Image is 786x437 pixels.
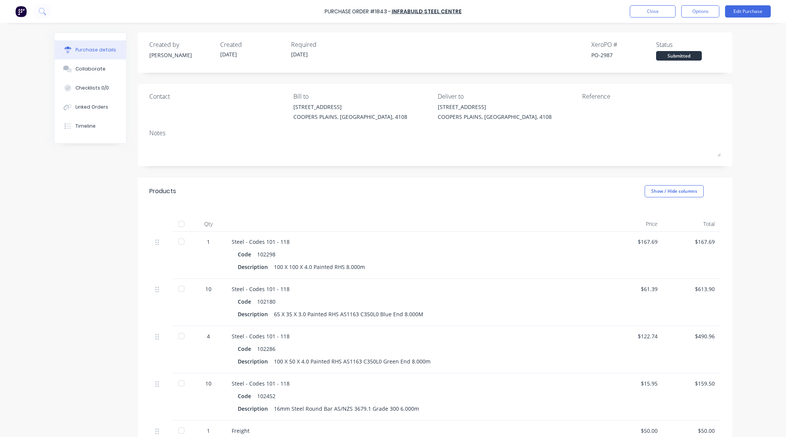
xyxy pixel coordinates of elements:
[149,187,176,196] div: Products
[197,379,219,387] div: 10
[613,285,658,293] div: $61.39
[325,8,391,16] div: Purchase Order #1843 -
[293,92,432,101] div: Bill to
[54,98,126,117] button: Linked Orders
[238,343,257,354] div: Code
[274,309,423,320] div: 65 X 35 X 3.0 Painted RHS AS1163 C350L0 Blue End 8.000M
[75,85,109,91] div: Checklists 0/0
[613,238,658,246] div: $167.69
[75,104,108,110] div: Linked Orders
[75,66,106,72] div: Collaborate
[257,296,275,307] div: 102180
[238,261,274,272] div: Description
[656,51,702,61] div: Submitted
[149,51,214,59] div: [PERSON_NAME]
[274,403,419,414] div: 16mm Steel Round Bar AS/NZS 3679.1 Grade 300 6.000m
[232,238,600,246] div: Steel - Codes 101 - 118
[149,92,288,101] div: Contact
[438,92,576,101] div: Deliver to
[291,40,356,49] div: Required
[75,46,116,53] div: Purchase details
[149,128,721,138] div: Notes
[591,40,656,49] div: Xero PO #
[197,238,219,246] div: 1
[54,59,126,78] button: Collaborate
[681,5,719,18] button: Options
[582,92,721,101] div: Reference
[238,309,274,320] div: Description
[238,356,274,367] div: Description
[591,51,656,59] div: PO-2987
[438,103,552,111] div: [STREET_ADDRESS]
[670,285,715,293] div: $613.90
[613,427,658,435] div: $50.00
[232,332,600,340] div: Steel - Codes 101 - 118
[238,403,274,414] div: Description
[238,296,257,307] div: Code
[232,285,600,293] div: Steel - Codes 101 - 118
[232,427,600,435] div: Freight
[293,113,407,121] div: COOPERS PLAINS, [GEOGRAPHIC_DATA], 4108
[630,5,676,18] button: Close
[238,249,257,260] div: Code
[274,356,431,367] div: 100 X 50 X 4.0 Painted RHS AS1163 C350L0 Green End 8.000m
[197,427,219,435] div: 1
[54,40,126,59] button: Purchase details
[257,343,275,354] div: 102286
[613,379,658,387] div: $15.95
[392,8,462,15] a: Infrabuild Steel Centre
[75,123,96,130] div: Timeline
[257,249,275,260] div: 102298
[257,391,275,402] div: 102452
[293,103,407,111] div: [STREET_ADDRESS]
[664,216,721,232] div: Total
[197,332,219,340] div: 4
[149,40,214,49] div: Created by
[670,379,715,387] div: $159.50
[238,391,257,402] div: Code
[220,40,285,49] div: Created
[197,285,219,293] div: 10
[54,117,126,136] button: Timeline
[613,332,658,340] div: $122.74
[645,185,704,197] button: Show / Hide columns
[232,379,600,387] div: Steel - Codes 101 - 118
[438,113,552,121] div: COOPERS PLAINS, [GEOGRAPHIC_DATA], 4108
[656,40,721,49] div: Status
[670,332,715,340] div: $490.96
[670,427,715,435] div: $50.00
[15,6,27,17] img: Factory
[670,238,715,246] div: $167.69
[191,216,226,232] div: Qty
[274,261,365,272] div: 100 X 100 X 4.0 Painted RHS 8.000m
[54,78,126,98] button: Checklists 0/0
[607,216,664,232] div: Price
[725,5,771,18] button: Edit Purchase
